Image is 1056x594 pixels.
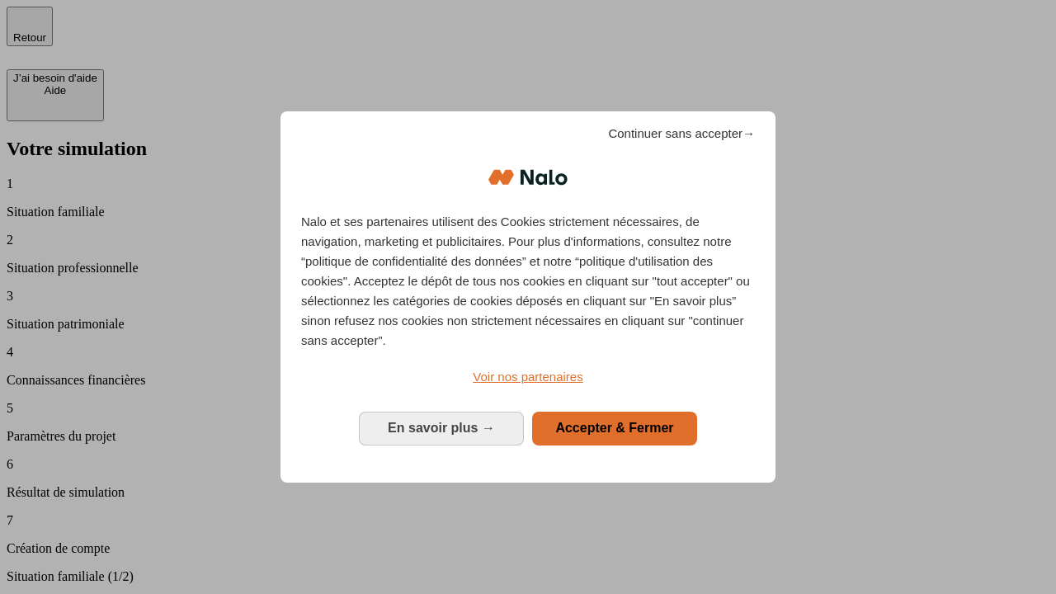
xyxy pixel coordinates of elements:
span: Accepter & Fermer [555,421,673,435]
button: Accepter & Fermer: Accepter notre traitement des données et fermer [532,412,697,445]
span: En savoir plus → [388,421,495,435]
span: Continuer sans accepter→ [608,124,755,144]
div: Bienvenue chez Nalo Gestion du consentement [280,111,775,482]
img: Logo [488,153,568,202]
a: Voir nos partenaires [301,367,755,387]
span: Voir nos partenaires [473,370,582,384]
button: En savoir plus: Configurer vos consentements [359,412,524,445]
p: Nalo et ses partenaires utilisent des Cookies strictement nécessaires, de navigation, marketing e... [301,212,755,351]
